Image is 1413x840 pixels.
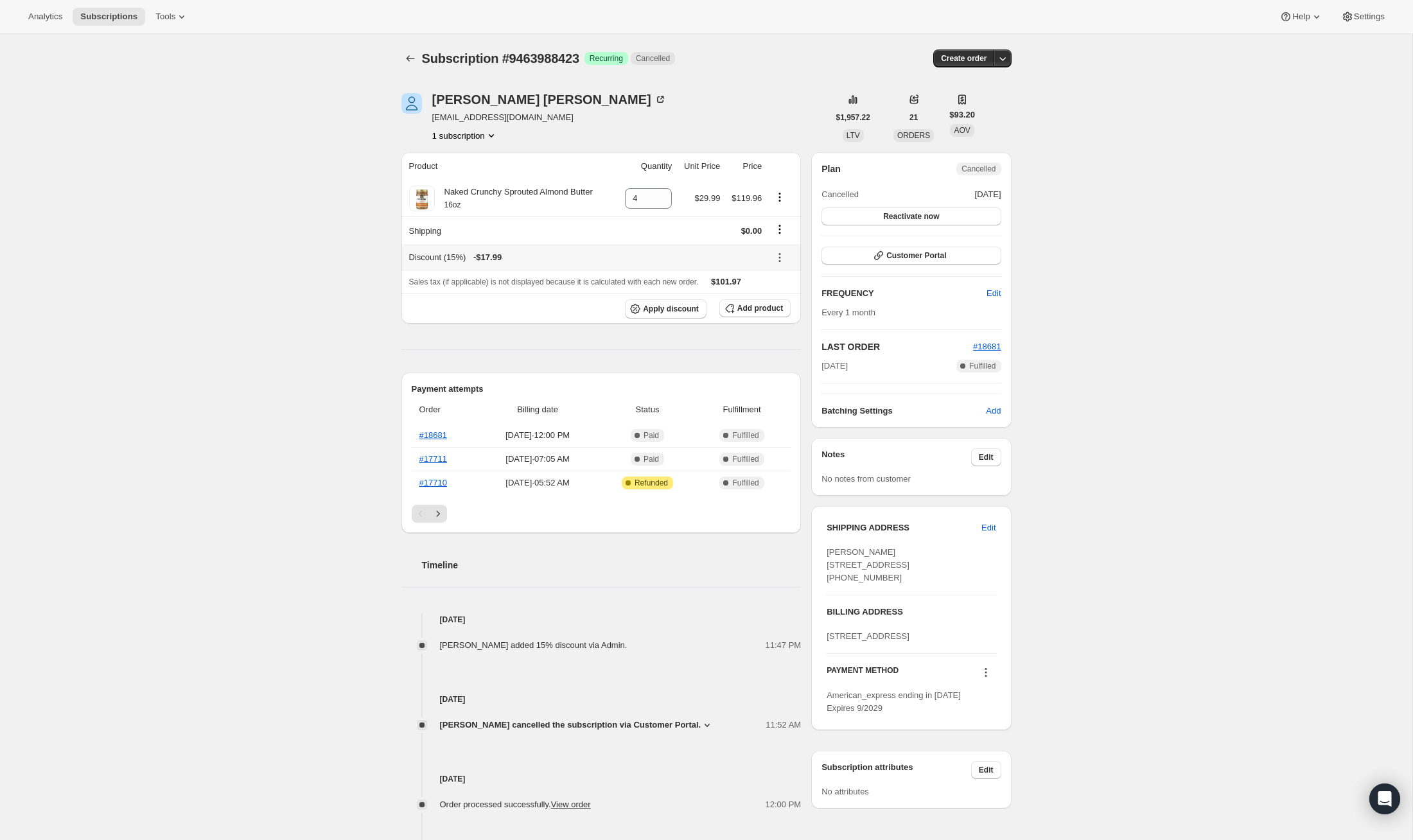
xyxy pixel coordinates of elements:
button: Customer Portal [821,247,1001,265]
button: Edit [971,448,1001,466]
button: Edit [971,761,1001,779]
button: Tools [148,8,196,26]
span: Edit [981,521,996,534]
span: Billing date [481,403,594,416]
span: $101.97 [711,277,741,286]
h2: Timeline [422,559,802,572]
span: [DATE] · 05:52 AM [481,477,594,489]
span: No attributes [821,787,869,796]
span: Edit [987,287,1001,300]
span: AOV [954,126,970,135]
span: 11:47 PM [766,639,802,652]
th: Price [724,152,766,180]
span: Add [986,405,1001,417]
th: Shipping [401,216,616,245]
span: $119.96 [732,193,762,203]
h3: SHIPPING ADDRESS [827,521,981,534]
span: Create order [941,53,987,64]
span: ORDERS [897,131,930,140]
small: 16oz [444,200,461,209]
span: Add product [737,303,783,313]
button: Next [429,505,447,523]
span: LTV [847,131,860,140]
button: Help [1272,8,1330,26]
h2: Plan [821,162,841,175]
span: - $17.99 [473,251,502,264]
span: Edit [979,765,994,775]
span: Cancelled [636,53,670,64]
span: [PERSON_NAME] [STREET_ADDRESS] [PHONE_NUMBER] [827,547,909,582]
span: Cancelled [961,164,996,174]
button: #18681 [973,340,1001,353]
h2: FREQUENCY [821,287,987,300]
span: Reactivate now [883,211,939,222]
span: Fulfilled [732,430,759,441]
th: Quantity [616,152,676,180]
a: View order [551,800,591,809]
span: Fulfilled [732,478,759,488]
h3: Subscription attributes [821,761,971,779]
div: Discount (15%) [409,251,762,264]
div: Open Intercom Messenger [1369,783,1400,814]
span: Denise Myers [401,93,422,114]
a: #17711 [419,454,447,464]
th: Product [401,152,616,180]
button: Create order [933,49,994,67]
th: Order [412,396,478,424]
button: $1,957.22 [829,109,878,127]
a: #17710 [419,478,447,487]
span: Status [602,403,693,416]
button: 21 [902,109,926,127]
span: Paid [644,454,659,464]
button: Reactivate now [821,207,1001,225]
a: #18681 [419,430,447,440]
div: Naked Crunchy Sprouted Almond Butter [435,186,593,211]
span: [DATE] [975,188,1001,201]
span: Order processed successfully. [440,800,591,809]
button: Product actions [432,129,498,142]
span: 11:52 AM [766,719,801,731]
button: Add [978,401,1008,421]
button: Subscriptions [73,8,145,26]
span: Help [1292,12,1310,22]
span: Paid [644,430,659,441]
span: [DATE] · 12:00 PM [481,429,594,442]
button: Analytics [21,8,70,26]
span: Fulfillment [701,403,783,416]
span: [EMAIL_ADDRESS][DOMAIN_NAME] [432,111,667,124]
h3: PAYMENT METHOD [827,665,899,683]
span: [PERSON_NAME] added 15% discount via Admin. [440,640,628,650]
button: Subscriptions [401,49,419,67]
span: Edit [979,452,994,462]
span: Cancelled [821,188,859,201]
span: [DATE] [821,360,848,372]
span: Subscriptions [80,12,137,22]
span: $93.20 [949,109,975,121]
span: Sales tax (if applicable) is not displayed because it is calculated with each new order. [409,277,699,286]
span: Refunded [635,478,668,488]
button: Apply discount [625,299,706,319]
h2: LAST ORDER [821,340,973,353]
h4: [DATE] [401,693,802,706]
nav: Pagination [412,505,791,523]
span: Fulfilled [732,454,759,464]
button: Edit [974,518,1003,538]
span: $29.99 [695,193,721,203]
span: Apply discount [643,304,699,314]
button: Settings [1333,8,1392,26]
h3: Notes [821,448,971,466]
span: Customer Portal [886,250,946,261]
span: [DATE] · 07:05 AM [481,453,594,466]
span: [PERSON_NAME] cancelled the subscription via Customer Portal. [440,719,701,731]
div: [PERSON_NAME] [PERSON_NAME] [432,93,667,106]
th: Unit Price [676,152,724,180]
button: Add product [719,299,791,317]
span: Analytics [28,12,62,22]
span: Every 1 month [821,308,875,317]
span: Fulfilled [969,361,996,371]
span: Subscription #9463988423 [422,51,579,66]
h3: BILLING ADDRESS [827,606,996,618]
span: #18681 [973,342,1001,351]
h4: [DATE] [401,773,802,785]
span: $0.00 [741,226,762,236]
